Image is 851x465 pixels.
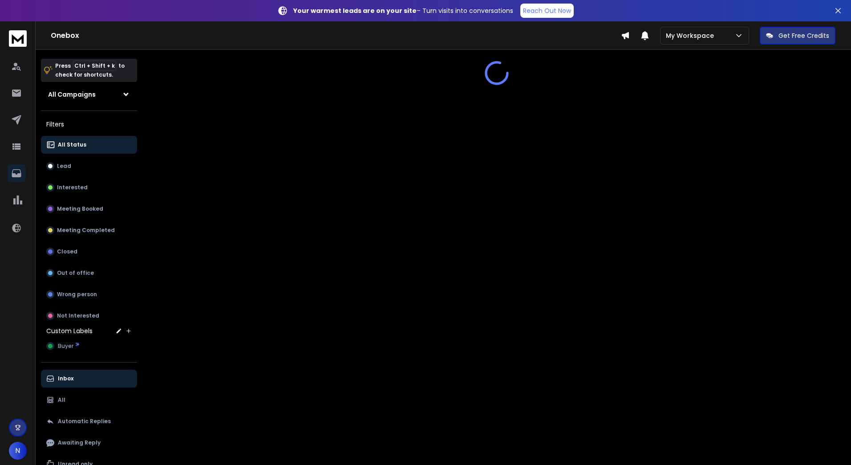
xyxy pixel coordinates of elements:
button: N [9,442,27,460]
a: Reach Out Now [520,4,574,18]
h3: Custom Labels [46,326,93,335]
span: Ctrl + Shift + k [73,61,116,71]
p: Interested [57,184,88,191]
p: All [58,396,65,404]
p: My Workspace [666,31,717,40]
strong: Your warmest leads are on your site [293,6,417,15]
button: Out of office [41,264,137,282]
p: Automatic Replies [58,418,111,425]
button: Meeting Booked [41,200,137,218]
button: Buyer [41,337,137,355]
button: Interested [41,179,137,196]
button: Closed [41,243,137,261]
p: Meeting Completed [57,227,115,234]
p: Out of office [57,269,94,277]
p: Get Free Credits [778,31,829,40]
h3: Filters [41,118,137,131]
button: Lead [41,157,137,175]
button: All Status [41,136,137,154]
img: logo [9,30,27,47]
p: Wrong person [57,291,97,298]
button: Wrong person [41,286,137,303]
h1: Onebox [51,30,621,41]
p: Awaiting Reply [58,439,101,446]
button: All Campaigns [41,86,137,103]
p: Lead [57,163,71,170]
p: All Status [58,141,86,148]
button: Awaiting Reply [41,434,137,452]
h1: All Campaigns [48,90,96,99]
p: Meeting Booked [57,205,103,212]
button: Get Free Credits [760,27,835,45]
p: Inbox [58,375,73,382]
button: All [41,391,137,409]
span: Buyer [58,343,73,350]
p: Not Interested [57,312,99,319]
p: – Turn visits into conversations [293,6,513,15]
button: Automatic Replies [41,412,137,430]
button: Not Interested [41,307,137,325]
button: Inbox [41,370,137,387]
p: Closed [57,248,77,255]
p: Press to check for shortcuts. [55,61,125,79]
p: Reach Out Now [523,6,571,15]
button: Meeting Completed [41,221,137,239]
